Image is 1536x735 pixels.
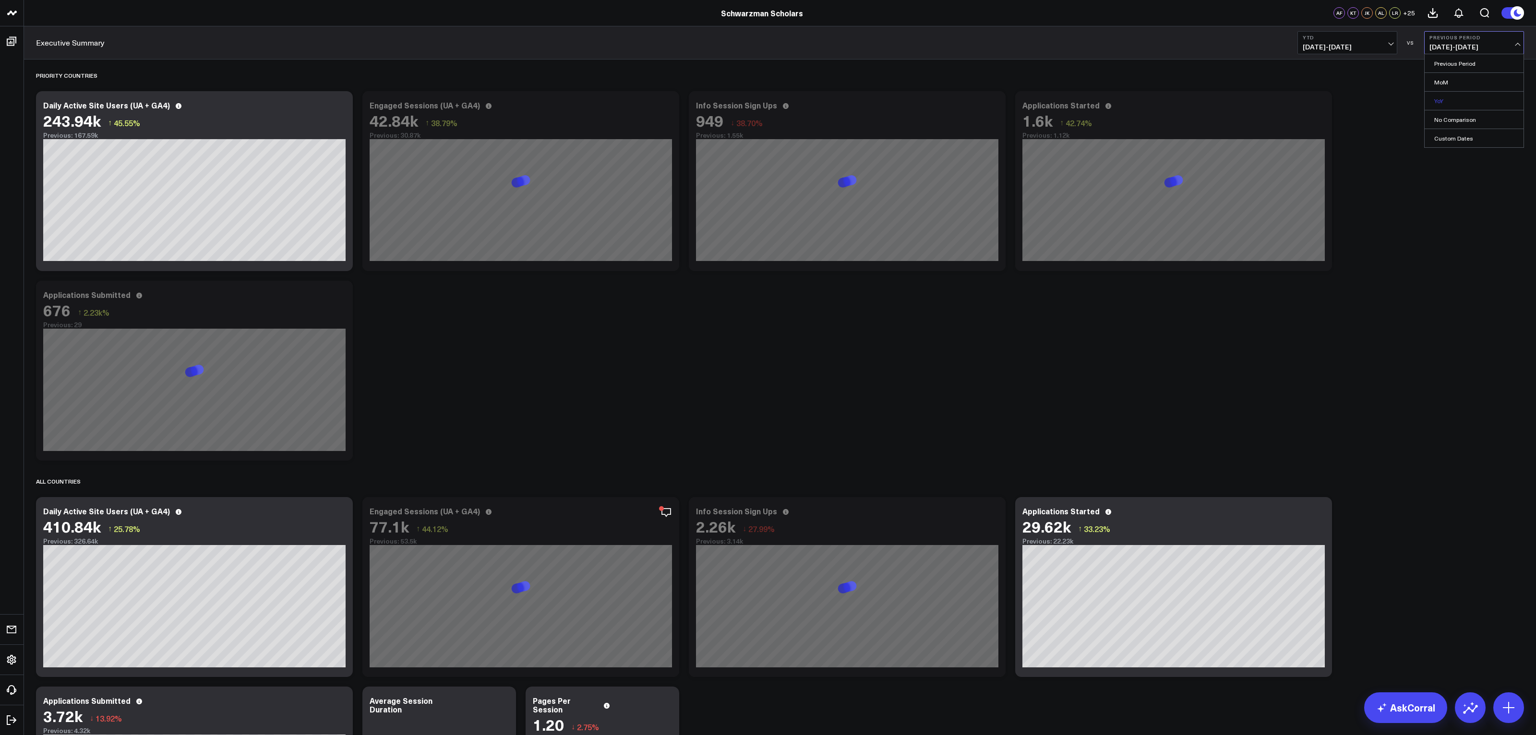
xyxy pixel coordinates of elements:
[1060,117,1064,129] span: ↑
[43,518,101,535] div: 410.84k
[43,537,346,545] div: Previous: 326.64k
[1403,7,1415,19] button: +25
[43,727,346,735] div: Previous: 4.32k
[1402,40,1419,46] div: VS
[43,696,131,705] div: Applications Submitted
[1022,101,1100,109] div: Applications Started
[1364,692,1447,723] a: AskCorral
[1303,43,1392,51] span: [DATE] - [DATE]
[736,118,763,128] span: 38.70%
[84,307,109,318] span: 2.23k%
[1022,537,1325,545] div: Previous: 22.23k
[743,522,746,535] span: ↓
[1022,131,1325,139] div: Previous: 1.12k
[1303,35,1392,40] b: YTD
[114,118,140,128] span: 45.55%
[78,306,82,319] span: ↑
[1084,523,1110,534] span: 33.23%
[731,117,734,129] span: ↓
[1403,10,1415,16] span: + 25
[36,64,97,86] div: Priority Countries
[1022,112,1053,129] div: 1.6k
[696,112,723,129] div: 949
[431,118,457,128] span: 38.79%
[696,131,998,139] div: Previous: 1.55k
[571,721,575,733] span: ↓
[1078,522,1082,535] span: ↑
[43,507,170,515] div: Daily Active Site Users (UA + GA4)
[696,537,998,545] div: Previous: 3.14k
[43,290,131,299] div: Applications Submitted
[96,713,122,723] span: 13.92%
[533,696,598,713] div: Pages Per Session
[36,470,81,492] div: All Countries
[696,101,777,109] div: Info Session Sign Ups
[370,101,480,109] div: Engaged Sessions (UA + GA4)
[696,507,777,515] div: Info Session Sign Ups
[1429,43,1519,51] span: [DATE] - [DATE]
[43,112,101,129] div: 243.94k
[370,696,444,713] div: Average Session Duration
[43,131,346,139] div: Previous: 167.59k
[43,707,83,724] div: 3.72k
[43,321,346,329] div: Previous: 29
[370,112,418,129] div: 42.84k
[1022,507,1100,515] div: Applications Started
[1425,92,1524,110] a: YoY
[108,117,112,129] span: ↑
[1347,7,1359,19] div: KT
[108,522,112,535] span: ↑
[370,537,672,545] div: Previous: 53.5k
[1425,54,1524,72] a: Previous Period
[370,131,672,139] div: Previous: 30.87k
[1297,31,1397,54] button: YTD[DATE]-[DATE]
[696,518,735,535] div: 2.26k
[425,117,429,129] span: ↑
[43,101,170,109] div: Daily Active Site Users (UA + GA4)
[1361,7,1373,19] div: JK
[577,722,599,732] span: 2.75%
[1429,35,1519,40] b: Previous Period
[1022,518,1071,535] div: 29.62k
[370,518,409,535] div: 77.1k
[1425,110,1524,129] a: No Comparison
[1424,31,1524,54] button: Previous Period[DATE]-[DATE]
[416,522,420,535] span: ↑
[1389,7,1401,19] div: LR
[1333,7,1345,19] div: AF
[422,523,448,534] span: 44.12%
[721,8,803,18] a: Schwarzman Scholars
[748,523,775,534] span: 27.99%
[114,523,140,534] span: 25.78%
[533,716,564,733] div: 1.20
[43,301,71,319] div: 676
[1425,73,1524,91] a: MoM
[1425,129,1524,147] a: Custom Dates
[90,712,94,724] span: ↓
[36,37,105,48] a: Executive Summary
[1375,7,1387,19] div: AL
[370,507,480,515] div: Engaged Sessions (UA + GA4)
[1066,118,1092,128] span: 42.74%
